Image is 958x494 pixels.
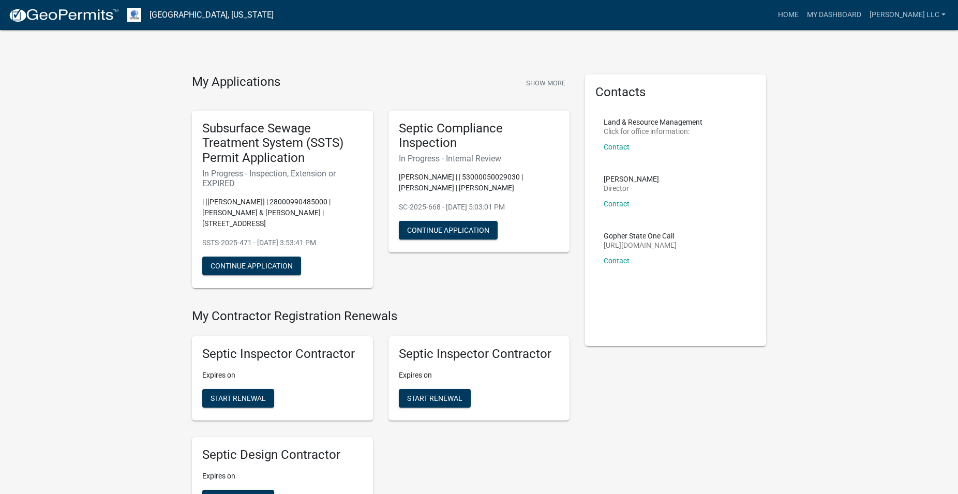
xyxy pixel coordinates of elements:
[522,74,570,92] button: Show More
[202,237,363,248] p: SSTS-2025-471 - [DATE] 3:53:41 PM
[127,8,141,22] img: Otter Tail County, Minnesota
[604,128,702,135] p: Click for office information:
[149,6,274,24] a: [GEOGRAPHIC_DATA], [US_STATE]
[202,370,363,381] p: Expires on
[202,197,363,229] p: | [[PERSON_NAME]] | 28000990485000 | [PERSON_NAME] & [PERSON_NAME] | [STREET_ADDRESS]
[202,447,363,462] h5: Septic Design Contractor
[399,121,559,151] h5: Septic Compliance Inspection
[202,121,363,166] h5: Subsurface Sewage Treatment System (SSTS) Permit Application
[407,394,462,402] span: Start Renewal
[399,389,471,408] button: Start Renewal
[604,200,630,208] a: Contact
[774,5,803,25] a: Home
[604,143,630,151] a: Contact
[202,347,363,362] h5: Septic Inspector Contractor
[202,389,274,408] button: Start Renewal
[399,202,559,213] p: SC-2025-668 - [DATE] 5:03:01 PM
[604,175,659,183] p: [PERSON_NAME]
[202,169,363,188] h6: In Progress - Inspection, Extension or EXPIRED
[604,232,677,239] p: Gopher State One Call
[604,242,677,249] p: [URL][DOMAIN_NAME]
[803,5,865,25] a: My Dashboard
[399,221,498,239] button: Continue Application
[192,74,280,90] h4: My Applications
[202,471,363,482] p: Expires on
[202,257,301,275] button: Continue Application
[399,154,559,163] h6: In Progress - Internal Review
[604,257,630,265] a: Contact
[399,172,559,193] p: [PERSON_NAME] | | 53000050029030 | [PERSON_NAME] | [PERSON_NAME]
[865,5,950,25] a: [PERSON_NAME] LLC
[604,118,702,126] p: Land & Resource Management
[399,347,559,362] h5: Septic Inspector Contractor
[604,185,659,192] p: Director
[192,309,570,324] h4: My Contractor Registration Renewals
[211,394,266,402] span: Start Renewal
[399,370,559,381] p: Expires on
[595,85,756,100] h5: Contacts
